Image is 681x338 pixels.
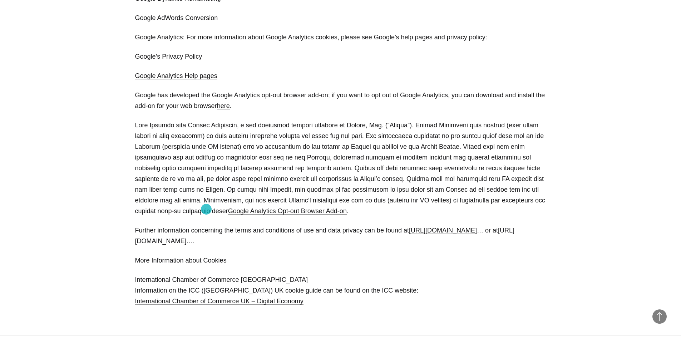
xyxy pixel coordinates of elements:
a: Google’s Privacy Policy [135,53,202,60]
p: Google AdWords Conversion [135,13,546,23]
p: International Chamber of Commerce [GEOGRAPHIC_DATA] Information on the ICC ([GEOGRAPHIC_DATA]) UK... [135,274,546,307]
p: More Information about Cookies [135,255,546,266]
a: Google Analytics Help pages [135,72,217,79]
a: International Chamber of Commerce UK – Digital Economy [135,298,304,305]
p: Lore Ipsumdo sita Consec Adipiscin, e sed doeiusmod tempori utlabore et Dolore, Mag. (“Aliqua”). ... [135,120,546,216]
a: Google Analytics Opt-out Browser Add-on [228,207,347,215]
a: here [217,102,230,109]
a: [URL][DOMAIN_NAME] [135,227,515,245]
p: Further information concerning the terms and conditions of use and data privacy can be found at …... [135,225,546,246]
p: Google Analytics: For more information about Google Analytics cookies, please see Google’s help p... [135,32,546,43]
p: Google has developed the Google Analytics opt-out browser add-on; if you want to opt out of Googl... [135,90,546,111]
button: Back to Top [652,309,667,324]
a: [URL][DOMAIN_NAME] [409,227,477,234]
